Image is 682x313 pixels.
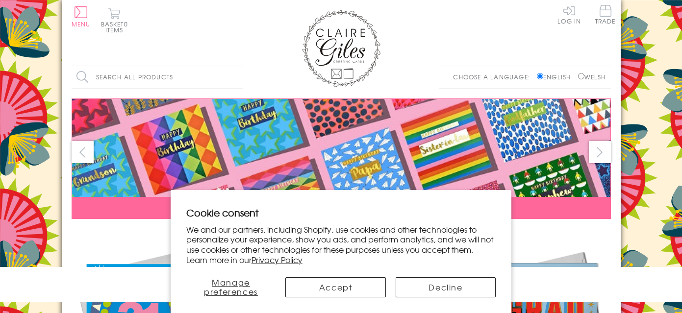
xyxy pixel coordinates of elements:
[589,141,611,163] button: next
[186,206,496,219] h2: Cookie consent
[186,224,496,265] p: We and our partners, including Shopify, use cookies and other technologies to personalize your ex...
[453,72,535,81] p: Choose a language:
[72,66,243,88] input: Search all products
[578,73,584,79] input: Welsh
[204,276,258,297] span: Manage preferences
[105,20,128,34] span: 0 items
[537,72,576,81] label: English
[252,254,303,265] a: Privacy Policy
[72,141,94,163] button: prev
[537,73,543,79] input: English
[72,20,91,28] span: Menu
[595,5,616,24] span: Trade
[186,277,276,297] button: Manage preferences
[557,5,581,24] a: Log In
[285,277,385,297] button: Accept
[233,66,243,88] input: Search
[396,277,496,297] button: Decline
[595,5,616,26] a: Trade
[72,6,91,27] button: Menu
[578,72,606,81] label: Welsh
[101,8,128,33] button: Basket0 items
[302,10,380,87] img: Claire Giles Greetings Cards
[72,226,611,241] div: Carousel Pagination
